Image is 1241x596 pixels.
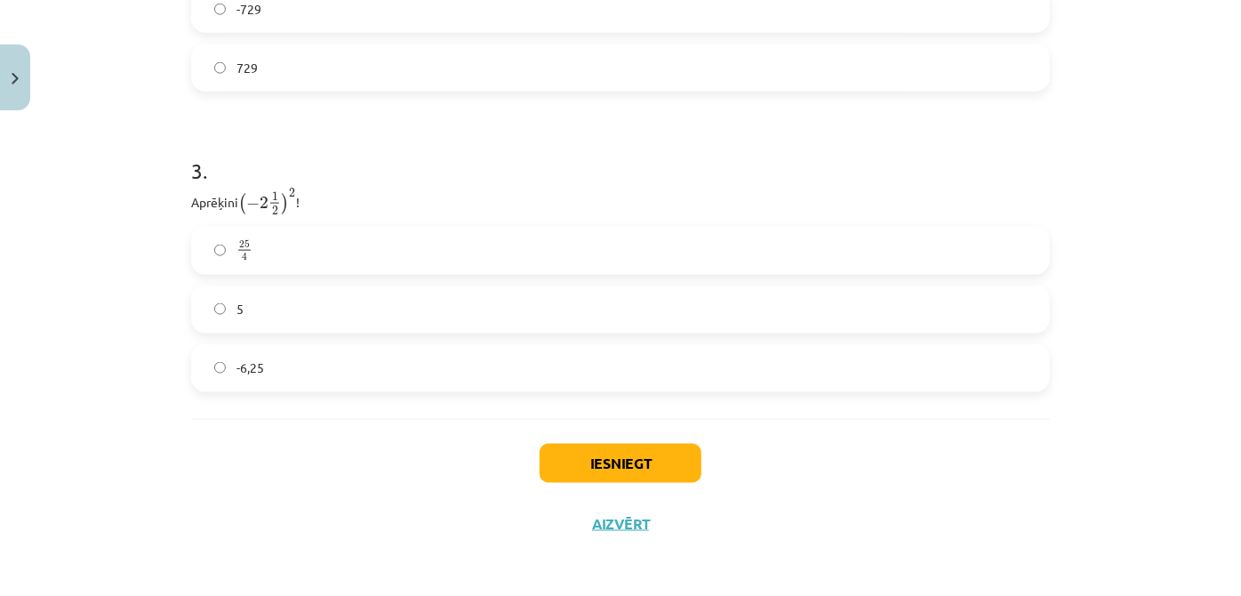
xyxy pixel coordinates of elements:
span: 5 [236,300,244,318]
span: 4 [242,254,247,262]
h1: 3 . [191,127,1050,182]
span: 25 [239,240,250,248]
span: 2 [260,197,268,209]
button: Aizvērt [587,515,654,533]
input: -729 [214,4,226,15]
span: ) [281,193,289,214]
span: 2 [272,206,278,215]
button: Iesniegt [540,444,701,483]
span: − [246,197,260,210]
span: -6,25 [236,358,264,377]
p: Aprēķini ! [191,188,1050,216]
input: -6,25 [214,362,226,374]
span: 729 [236,59,258,77]
img: icon-close-lesson-0947bae3869378f0d4975bcd49f059093ad1ed9edebbc8119c70593378902aed.svg [12,73,19,85]
span: 1 [272,192,278,201]
span: ( [238,193,246,214]
input: 729 [214,62,226,74]
input: 5 [214,303,226,315]
span: 2 [289,189,295,197]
